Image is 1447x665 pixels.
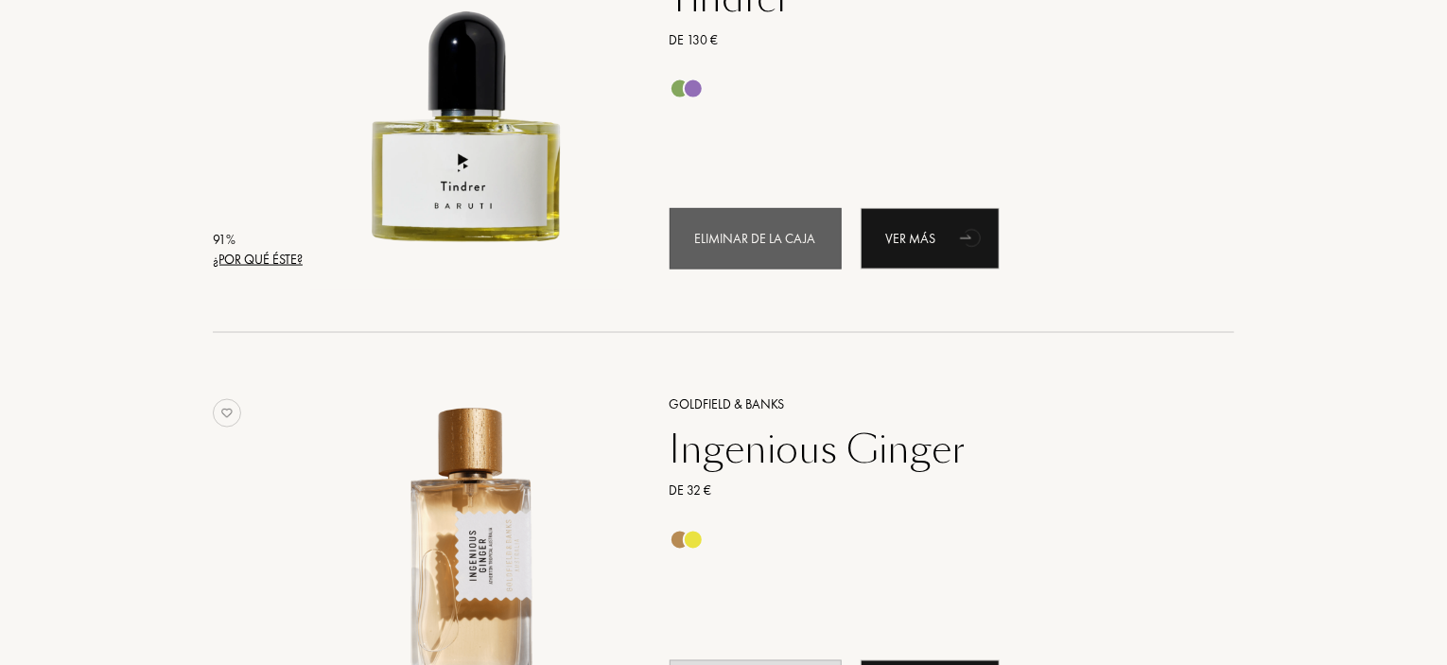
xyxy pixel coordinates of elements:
[655,30,1207,50] a: De 130 €
[213,230,303,250] div: 91 %
[213,399,241,428] img: no_like_p.png
[953,219,991,256] div: animation
[670,208,842,270] div: Eliminar de la caja
[655,427,1207,472] a: Ingenious Ginger
[861,208,1000,270] a: Ver másanimation
[655,481,1207,501] a: De 32 €
[655,394,1207,414] a: Goldfield & Banks
[213,250,303,270] div: ¿Por qué éste?
[861,208,1000,270] div: Ver más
